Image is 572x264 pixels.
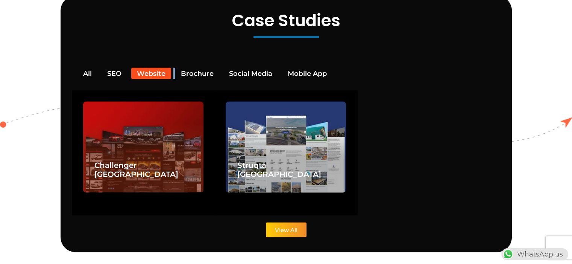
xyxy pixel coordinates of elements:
a: View All [266,223,306,237]
span: View All [275,227,297,233]
img: WhatsApp [502,248,514,260]
button: Website [131,68,171,79]
button: Social Media [223,68,278,79]
button: Mobile App [282,68,332,79]
a: Struqta [GEOGRAPHIC_DATA] [237,161,321,179]
button: All [77,68,97,79]
a: WhatsAppWhatsApp us [501,250,568,258]
button: Brochure [175,68,219,79]
div: WhatsApp us [501,248,568,260]
h2: Case Studies [68,11,504,31]
a: Challenger [GEOGRAPHIC_DATA] [94,161,178,179]
button: SEO [102,68,127,79]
